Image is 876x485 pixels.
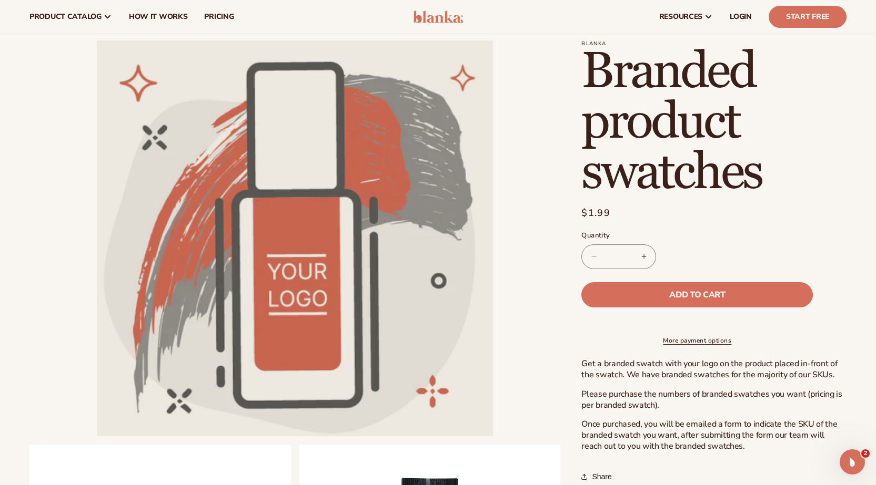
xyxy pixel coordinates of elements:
span: $1.99 [581,206,610,220]
iframe: Intercom live chat [840,449,865,474]
p: Once purchased, you will be emailed a form to indicate the SKU of the branded swatch you want, af... [581,419,847,451]
span: How It Works [129,13,188,21]
span: pricing [204,13,234,21]
h1: Branded product swatches [581,47,847,198]
a: More payment options [581,336,813,345]
label: Quantity [581,231,813,241]
span: resources [659,13,702,21]
p: Get a branded swatch with your logo on the product placed in-front of the swatch. We have branded... [581,358,847,380]
button: Add to cart [581,282,813,307]
span: LOGIN [730,13,752,21]
p: Blanka [581,40,847,47]
span: product catalog [29,13,102,21]
p: Please purchase the numbers of branded swatches you want (pricing is per branded swatch). [581,389,847,411]
a: Start Free [769,6,847,28]
img: logo [413,11,463,23]
span: Add to cart [669,291,725,299]
span: 2 [861,449,870,458]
